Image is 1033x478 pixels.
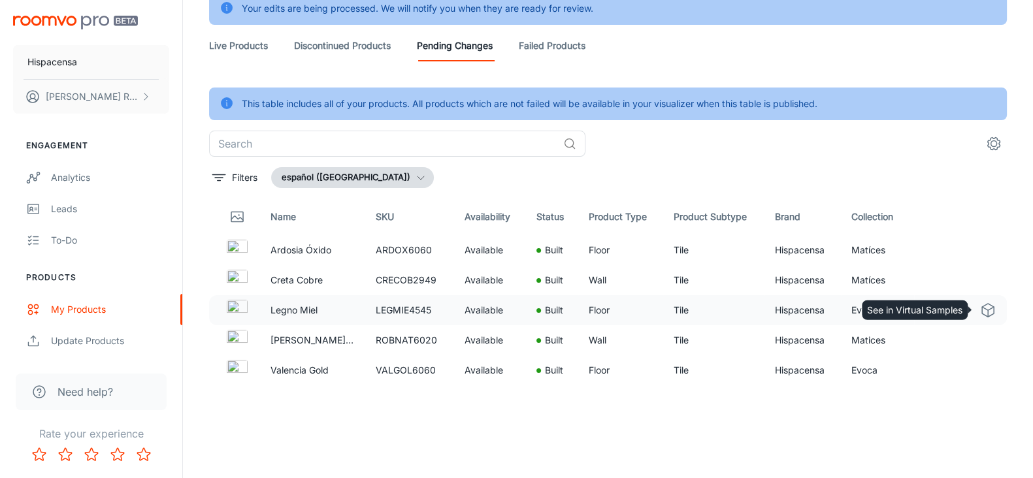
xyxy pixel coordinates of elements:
[454,295,526,325] td: Available
[764,355,840,385] td: Hispacensa
[271,333,355,347] p: [PERSON_NAME] Natural
[545,273,563,287] p: Built
[663,295,764,325] td: Tile
[57,384,113,400] span: Need help?
[209,167,261,188] button: filter
[764,325,840,355] td: Hispacensa
[578,295,663,325] td: Floor
[977,299,999,321] a: See in Virtual Samples
[454,235,526,265] td: Available
[578,265,663,295] td: Wall
[417,30,493,61] a: Pending Changes
[764,295,840,325] td: Hispacensa
[454,355,526,385] td: Available
[578,199,663,235] th: Product Type
[294,30,391,61] a: Discontinued Products
[271,243,355,257] p: Ardosia Óxido
[663,265,764,295] td: Tile
[365,235,454,265] td: ARDOX6060
[260,199,366,235] th: Name
[841,355,914,385] td: Evoca
[271,303,355,317] p: Legno Miel
[13,80,169,114] button: [PERSON_NAME] Roman
[51,302,169,317] div: My Products
[131,441,157,468] button: Rate 5 star
[578,235,663,265] td: Floor
[365,199,454,235] th: SKU
[764,199,840,235] th: Brand
[526,199,578,235] th: Status
[209,30,268,61] a: Live Products
[13,16,138,29] img: Roomvo PRO Beta
[271,167,434,188] button: español ([GEOGRAPHIC_DATA])
[46,89,138,104] p: [PERSON_NAME] Roman
[365,325,454,355] td: ROBNAT6020
[454,199,526,235] th: Availability
[454,265,526,295] td: Available
[26,441,52,468] button: Rate 1 star
[229,209,245,225] svg: Thumbnail
[841,265,914,295] td: Matíces
[10,426,172,441] p: Rate your experience
[78,441,105,468] button: Rate 3 star
[545,243,563,257] p: Built
[841,295,914,325] td: Evoca
[578,355,663,385] td: Floor
[519,30,585,61] a: Failed Products
[663,199,764,235] th: Product Subtype
[365,295,454,325] td: LEGMIE4545
[454,325,526,355] td: Available
[271,273,355,287] p: Creta Cobre
[663,325,764,355] td: Tile
[51,334,169,348] div: Update Products
[51,202,169,216] div: Leads
[27,55,77,69] p: Hispacensa
[365,265,454,295] td: CRECOB2949
[947,299,969,321] a: See in Visualizer
[105,441,131,468] button: Rate 4 star
[841,199,914,235] th: Collection
[764,235,840,265] td: Hispacensa
[209,131,558,157] input: Search
[663,355,764,385] td: Tile
[545,303,563,317] p: Built
[764,265,840,295] td: Hispacensa
[51,170,169,185] div: Analytics
[232,170,257,185] p: Filters
[13,45,169,79] button: Hispacensa
[545,363,563,377] p: Built
[578,325,663,355] td: Wall
[841,325,914,355] td: Matices
[365,355,454,385] td: VALGOL6060
[271,363,355,377] p: Valencia Gold
[841,235,914,265] td: Matíces
[981,131,1007,157] button: settings
[663,235,764,265] td: Tile
[545,333,563,347] p: Built
[242,91,817,116] div: This table includes all of your products. All products which are not failed will be available in ...
[52,441,78,468] button: Rate 2 star
[51,233,169,247] div: To-do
